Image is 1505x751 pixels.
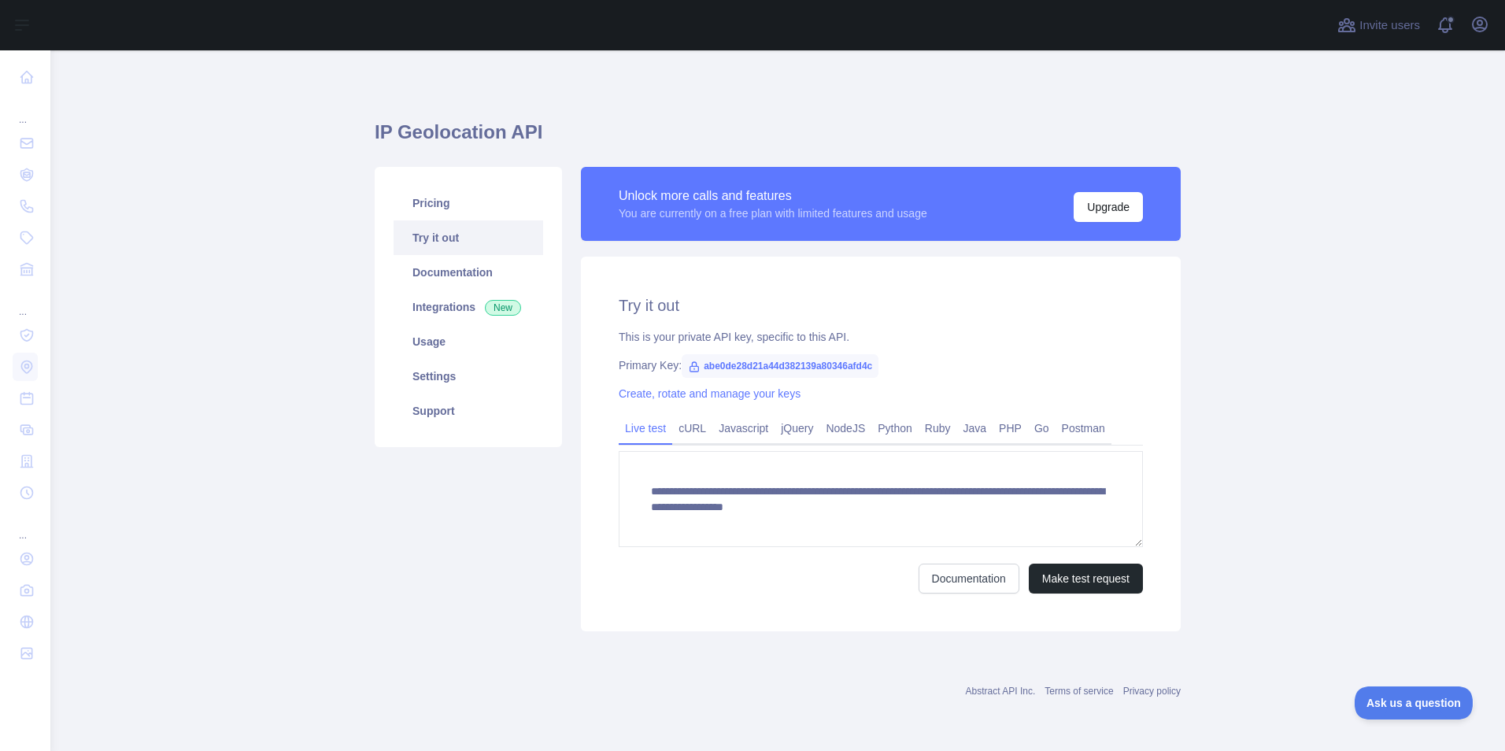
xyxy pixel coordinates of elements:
a: Create, rotate and manage your keys [619,387,801,400]
span: Invite users [1359,17,1420,35]
div: This is your private API key, specific to this API. [619,329,1143,345]
a: Usage [394,324,543,359]
button: Upgrade [1074,192,1143,222]
h1: IP Geolocation API [375,120,1181,157]
a: NodeJS [819,416,871,441]
a: Integrations New [394,290,543,324]
a: Documentation [919,564,1019,594]
span: abe0de28d21a44d382139a80346afd4c [682,354,878,378]
a: Abstract API Inc. [966,686,1036,697]
a: Privacy policy [1123,686,1181,697]
a: Try it out [394,220,543,255]
a: Python [871,416,919,441]
a: jQuery [775,416,819,441]
div: ... [13,510,38,542]
a: Javascript [712,416,775,441]
button: Invite users [1334,13,1423,38]
a: Go [1028,416,1056,441]
a: Pricing [394,186,543,220]
span: New [485,300,521,316]
div: ... [13,287,38,318]
a: Ruby [919,416,957,441]
div: You are currently on a free plan with limited features and usage [619,205,927,221]
a: Postman [1056,416,1111,441]
div: Unlock more calls and features [619,187,927,205]
a: Support [394,394,543,428]
iframe: Toggle Customer Support [1355,686,1474,720]
a: Documentation [394,255,543,290]
a: cURL [672,416,712,441]
div: Primary Key: [619,357,1143,373]
a: Terms of service [1045,686,1113,697]
a: Java [957,416,993,441]
a: PHP [993,416,1028,441]
button: Make test request [1029,564,1143,594]
a: Live test [619,416,672,441]
div: ... [13,94,38,126]
a: Settings [394,359,543,394]
h2: Try it out [619,294,1143,316]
